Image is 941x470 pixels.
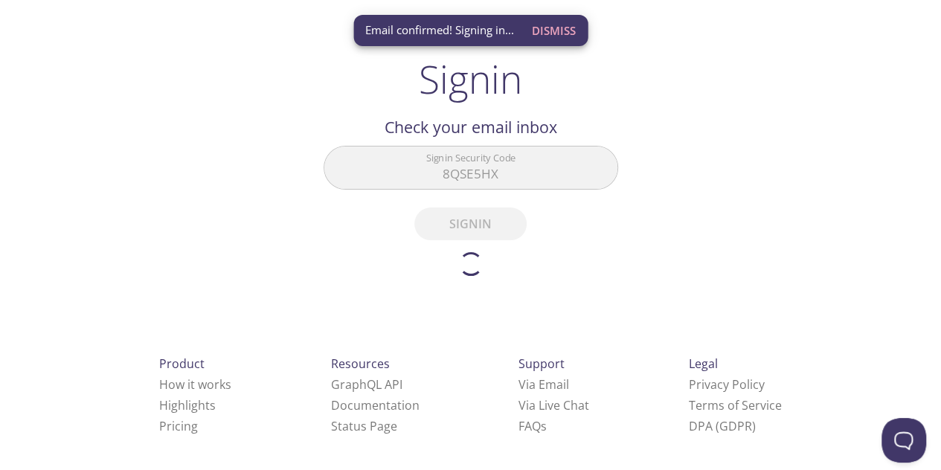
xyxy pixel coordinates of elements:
a: Status Page [331,418,397,434]
a: Terms of Service [689,397,782,413]
span: Legal [689,355,718,372]
a: How it works [159,376,231,393]
button: Dismiss [526,16,582,45]
span: Email confirmed! Signing in... [365,22,514,38]
span: Support [518,355,565,372]
a: Via Email [518,376,569,393]
iframe: Help Scout Beacon - Open [881,418,926,463]
a: Highlights [159,397,216,413]
a: FAQ [518,418,547,434]
span: Dismiss [532,21,576,40]
h1: Signin [419,57,522,101]
h2: Check your email inbox [324,115,618,140]
span: Product [159,355,205,372]
a: GraphQL API [331,376,402,393]
a: DPA (GDPR) [689,418,756,434]
a: Documentation [331,397,420,413]
a: Privacy Policy [689,376,765,393]
span: Resources [331,355,390,372]
a: Pricing [159,418,198,434]
a: Via Live Chat [518,397,589,413]
span: s [541,418,547,434]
